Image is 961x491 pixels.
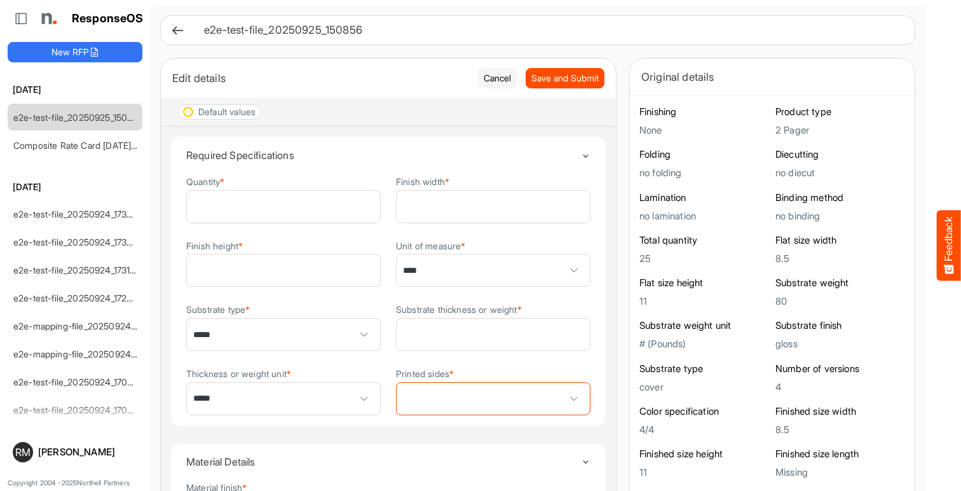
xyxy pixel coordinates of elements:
h5: 11 [639,467,769,478]
h5: 8.5 [775,253,905,264]
h6: Substrate weight unit [639,319,769,332]
h1: ResponseOS [72,12,144,25]
img: Northell [35,6,60,31]
h4: Required Specifications [186,149,581,161]
div: Original details [641,68,903,86]
h6: Finished size length [775,448,905,460]
h6: Finished size height [639,448,769,460]
a: e2e-test-file_20250924_173220 [13,237,143,247]
div: [PERSON_NAME] [38,447,137,457]
div: Edit details [172,69,468,87]
summary: Toggle content [186,443,590,480]
h5: no diecut [775,167,905,178]
button: Cancel [478,68,517,88]
h5: # (Pounds) [639,338,769,349]
a: e2e-mapping-file_20250924_172435 [13,349,163,359]
h6: Total quantity [639,234,769,247]
h6: Substrate weight [775,277,905,289]
h6: Finishing [639,106,769,118]
h6: Substrate type [639,363,769,375]
a: e2e-test-file_20250924_170558 [13,377,143,387]
h5: no folding [639,167,769,178]
h6: Lamination [639,191,769,204]
span: RM [15,447,31,457]
h5: Missing [775,467,905,478]
span: Save and Submit [531,71,599,85]
h5: 4 [775,382,905,392]
h5: 2 Pager [775,125,905,135]
a: e2e-test-file_20250924_172913 [13,293,140,303]
h5: 8.5 [775,424,905,435]
button: Feedback [937,211,961,281]
label: Unit of measure [396,241,466,251]
button: New RFP [8,42,142,62]
div: Default values [198,107,256,116]
h5: 4/4 [639,424,769,435]
a: e2e-test-file_20250924_173139 [13,265,140,275]
h6: Binding method [775,191,905,204]
h5: no lamination [639,211,769,221]
h5: no binding [775,211,905,221]
label: Quantity [186,177,224,186]
a: e2e-mapping-file_20250924_172830 [13,321,163,331]
label: Finish width [396,177,449,186]
summary: Toggle content [186,137,590,174]
h6: Substrate finish [775,319,905,332]
label: Printed sides [396,369,454,378]
label: Substrate type [186,305,250,314]
h4: Material Details [186,456,581,467]
button: Save and Submit Progress [526,68,604,88]
a: Composite Rate Card [DATE]_smaller [13,140,164,151]
a: e2e-test-file_20250925_150856 [13,112,143,123]
h5: 11 [639,296,769,307]
h5: 80 [775,296,905,307]
h6: Color specification [639,405,769,418]
h6: Folding [639,148,769,161]
h6: [DATE] [8,180,142,194]
h5: None [639,125,769,135]
label: Substrate thickness or weight [396,305,522,314]
h6: Finished size width [775,405,905,418]
h5: gloss [775,338,905,349]
h6: Product type [775,106,905,118]
label: Thickness or weight unit [186,369,291,378]
label: Finish height [186,241,243,251]
h6: Diecutting [775,148,905,161]
h6: e2e-test-file_20250925_150856 [204,25,894,36]
h6: [DATE] [8,83,142,97]
h6: Flat size height [639,277,769,289]
h5: 25 [639,253,769,264]
h6: Flat size width [775,234,905,247]
h6: Number of versions [775,363,905,375]
a: e2e-test-file_20250924_173550 [13,209,143,219]
h5: cover [639,382,769,392]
